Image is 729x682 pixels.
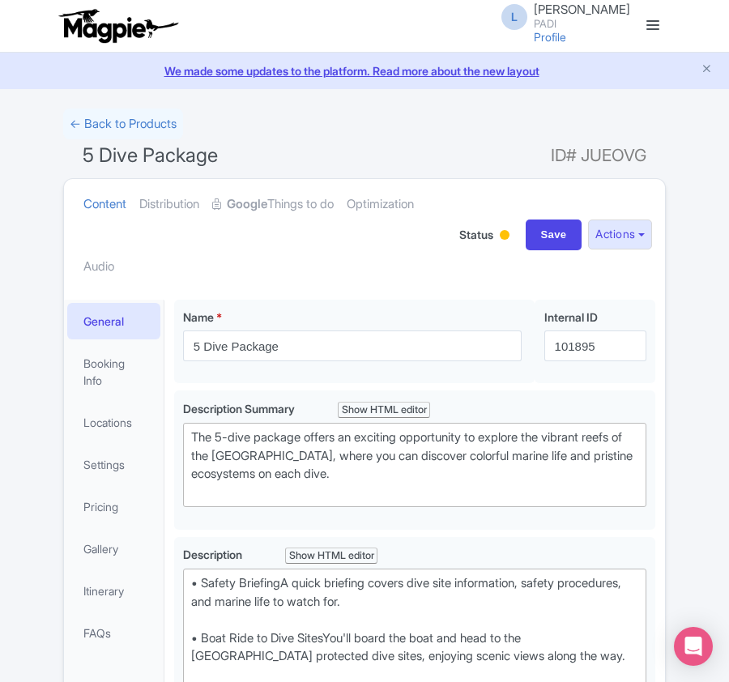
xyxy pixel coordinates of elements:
a: General [67,303,160,339]
a: Gallery [67,531,160,567]
span: Name [183,310,214,324]
strong: Google [227,195,267,214]
span: Internal ID [544,310,598,324]
span: 5 Dive Package [83,143,218,167]
img: logo-ab69f6fb50320c5b225c76a69d11143b.png [55,8,181,44]
div: Show HTML editor [285,548,378,565]
a: Itinerary [67,573,160,609]
span: [PERSON_NAME] [534,2,630,17]
small: PADI [534,19,630,29]
a: Optimization [347,179,414,230]
a: Booking Info [67,345,160,399]
div: Show HTML editor [338,402,431,419]
div: • Safety BriefingA quick briefing covers dive site information, safety procedures, and marine lif... [191,574,638,629]
span: ID# JUEOVG [551,139,646,172]
input: Save [526,220,582,250]
a: Content [83,179,126,230]
a: Pricing [67,488,160,525]
a: Settings [67,446,160,483]
span: Status [459,226,493,243]
a: L [PERSON_NAME] PADI [492,3,630,29]
a: Locations [67,404,160,441]
a: GoogleThings to do [212,179,334,230]
button: Actions [588,220,652,249]
span: L [501,4,527,30]
a: ← Back to Products [63,109,183,140]
span: Description Summary [183,402,297,416]
span: Description [183,548,245,561]
div: Open Intercom Messenger [674,627,713,666]
a: FAQs [67,615,160,651]
a: Profile [534,30,566,44]
button: Close announcement [701,61,713,79]
a: Distribution [139,179,199,230]
div: The 5-dive package offers an exciting opportunity to explore the vibrant reefs of the [GEOGRAPHIC... [191,428,638,501]
a: We made some updates to the platform. Read more about the new layout [10,62,719,79]
a: Audio [83,241,114,292]
div: Building [497,224,513,249]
